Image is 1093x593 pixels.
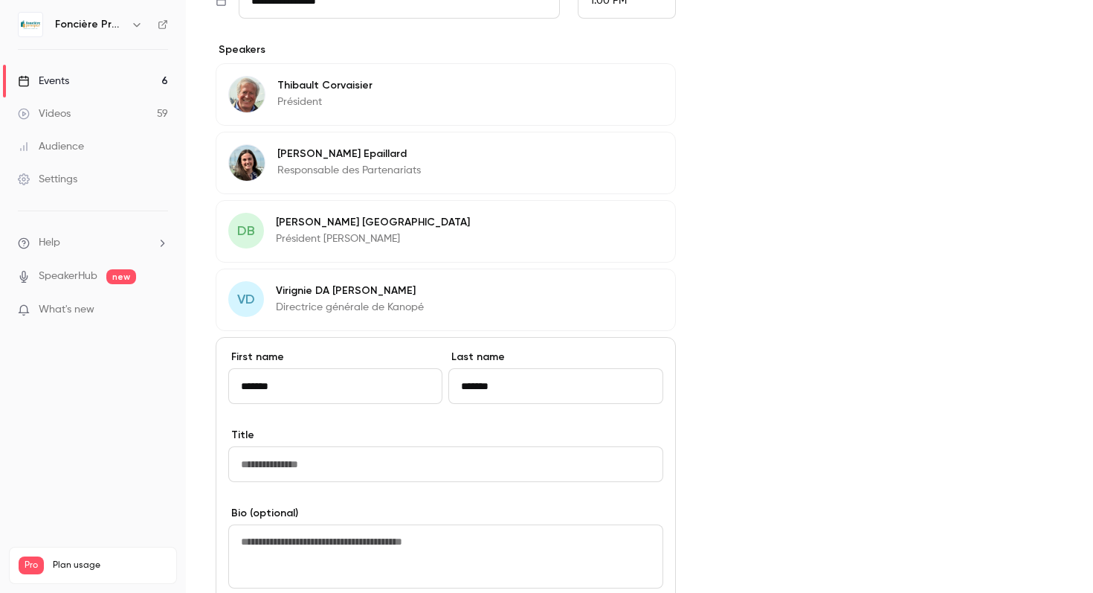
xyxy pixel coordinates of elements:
[18,106,71,121] div: Videos
[55,17,125,32] h6: Foncière Prosper
[106,269,136,284] span: new
[448,350,662,365] label: Last name
[18,74,69,89] div: Events
[237,289,255,310] span: VD
[277,78,373,93] p: Thibault Corvaisier
[18,139,84,154] div: Audience
[277,163,421,178] p: Responsable des Partenariats
[237,221,255,241] span: DB
[19,13,42,36] img: Foncière Prosper
[276,300,424,315] p: Directrice générale de Kanopé
[216,200,676,263] div: DB[PERSON_NAME] [GEOGRAPHIC_DATA]Président [PERSON_NAME]
[216,132,676,194] div: Emilie Epaillard[PERSON_NAME] EpaillardResponsable des Partenariats
[276,231,470,246] p: Président [PERSON_NAME]
[39,235,60,251] span: Help
[216,63,676,126] div: Thibault CorvaisierThibault CorvaisierPrésident
[228,428,663,443] label: Title
[39,269,97,284] a: SpeakerHub
[277,147,421,161] p: [PERSON_NAME] Epaillard
[228,506,663,521] label: Bio (optional)
[277,94,373,109] p: Président
[276,283,424,298] p: Virignie DA [PERSON_NAME]
[276,215,470,230] p: [PERSON_NAME] [GEOGRAPHIC_DATA]
[229,145,265,181] img: Emilie Epaillard
[18,235,168,251] li: help-dropdown-opener
[150,304,168,317] iframe: Noticeable Trigger
[53,560,167,571] span: Plan usage
[18,172,77,187] div: Settings
[39,302,94,318] span: What's new
[228,350,442,365] label: First name
[216,42,676,57] p: Speakers
[229,77,265,112] img: Thibault Corvaisier
[216,269,676,331] div: VDVirignie DA [PERSON_NAME]Directrice générale de Kanopé
[19,557,44,574] span: Pro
